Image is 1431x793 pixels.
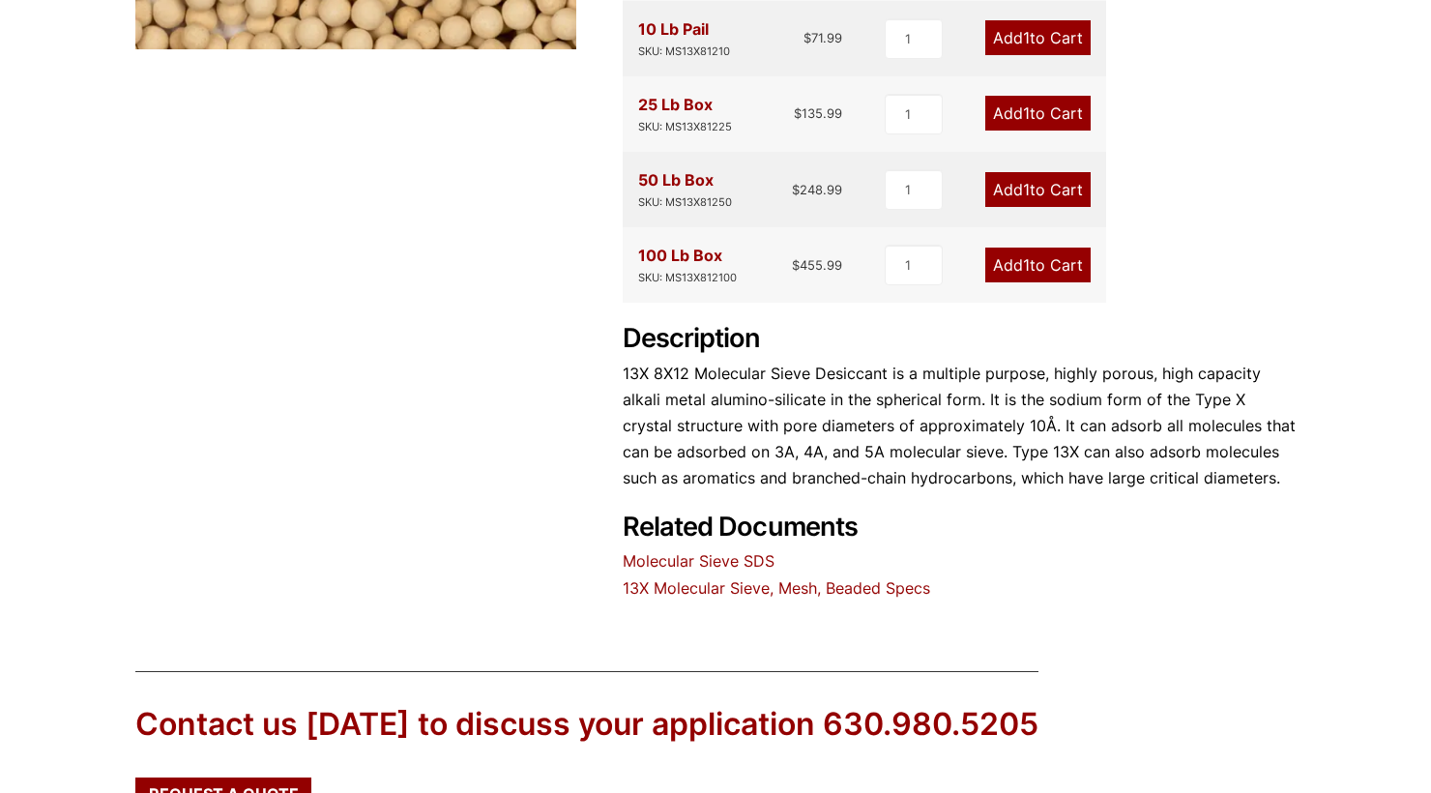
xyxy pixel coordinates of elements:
[803,30,811,45] span: $
[792,257,842,273] bdi: 455.99
[985,172,1091,207] a: Add1to Cart
[135,703,1038,747] div: Contact us [DATE] to discuss your application 630.980.5205
[638,269,737,287] div: SKU: MS13X812100
[1023,255,1030,275] span: 1
[792,182,842,197] bdi: 248.99
[794,105,842,121] bdi: 135.99
[985,20,1091,55] a: Add1to Cart
[623,578,930,598] a: 13X Molecular Sieve, Mesh, Beaded Specs
[638,118,732,136] div: SKU: MS13X81225
[794,105,802,121] span: $
[985,96,1091,131] a: Add1to Cart
[803,30,842,45] bdi: 71.99
[638,92,732,136] div: 25 Lb Box
[638,167,732,212] div: 50 Lb Box
[1023,28,1030,47] span: 1
[792,182,800,197] span: $
[1023,180,1030,199] span: 1
[1023,103,1030,123] span: 1
[985,248,1091,282] a: Add1to Cart
[638,16,730,61] div: 10 Lb Pail
[623,361,1296,492] p: 13X 8X12 Molecular Sieve Desiccant is a multiple purpose, highly porous, high capacity alkali met...
[623,551,774,571] a: Molecular Sieve SDS
[792,257,800,273] span: $
[638,243,737,287] div: 100 Lb Box
[638,43,730,61] div: SKU: MS13X81210
[623,323,1296,355] h2: Description
[638,193,732,212] div: SKU: MS13X81250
